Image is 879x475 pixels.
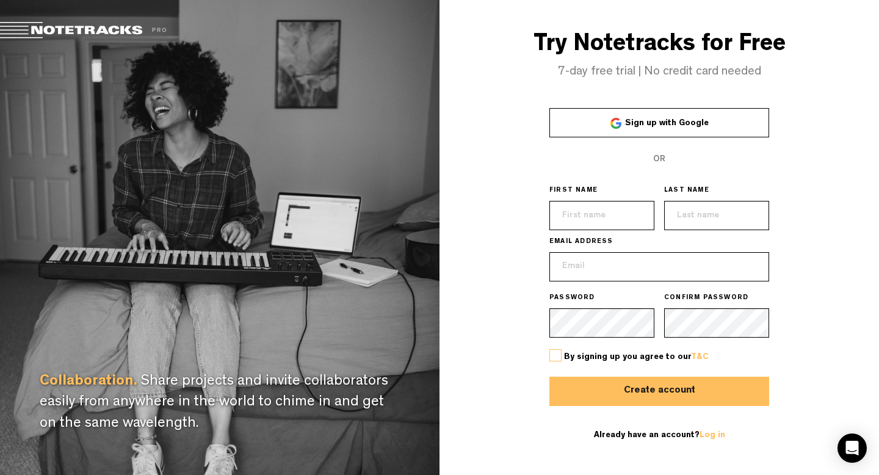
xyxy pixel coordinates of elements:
button: Create account [549,377,769,406]
span: FIRST NAME [549,186,598,196]
a: T&C [691,353,709,361]
span: EMAIL ADDRESS [549,237,613,247]
a: Log in [700,431,725,440]
input: Last name [664,201,769,230]
span: By signing up you agree to our [564,353,709,361]
span: OR [653,155,665,164]
input: Email [549,252,769,281]
h4: 7-day free trial | No credit card needed [440,65,879,79]
h3: Try Notetracks for Free [440,32,879,59]
span: LAST NAME [664,186,709,196]
span: Already have an account? [594,431,725,440]
span: CONFIRM PASSWORD [664,294,748,303]
span: Collaboration. [40,375,137,390]
div: Open Intercom Messenger [837,433,867,463]
span: PASSWORD [549,294,595,303]
input: First name [549,201,654,230]
span: Share projects and invite collaborators easily from anywhere in the world to chime in and get on ... [40,375,388,432]
span: Sign up with Google [625,119,709,128]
